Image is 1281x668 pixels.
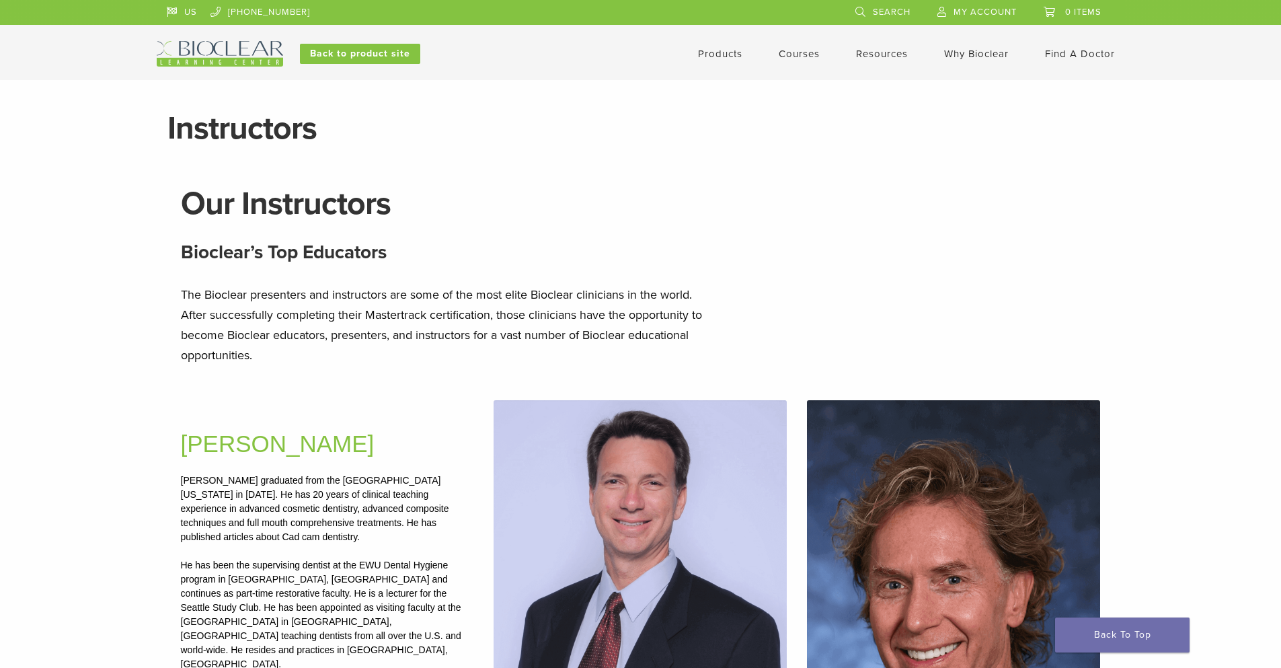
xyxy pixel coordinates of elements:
span: Search [873,7,910,17]
a: Products [698,48,742,60]
a: Resources [856,48,908,60]
img: Bioclear [157,41,283,67]
a: Find A Doctor [1045,48,1115,60]
h1: Instructors [167,112,1114,145]
a: Courses [779,48,820,60]
span: My Account [954,7,1017,17]
h1: Our Instructors [181,188,1101,220]
p: The Bioclear presenters and instructors are some of the most elite Bioclear clinicians in the wor... [181,285,719,365]
h2: [PERSON_NAME] [181,426,474,462]
h3: Bioclear’s Top Educators [181,236,1101,268]
a: Back To Top [1055,618,1190,653]
a: Why Bioclear [944,48,1009,60]
a: Back to product site [300,44,420,64]
span: 0 items [1065,7,1101,17]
